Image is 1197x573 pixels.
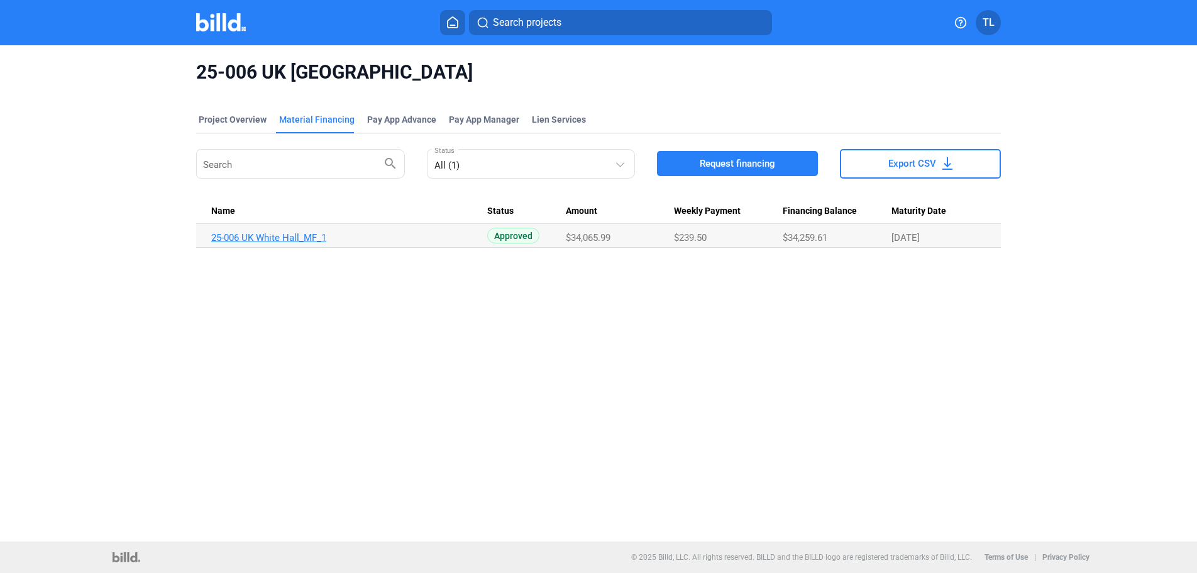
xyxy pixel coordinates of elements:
[891,232,920,243] span: [DATE]
[113,552,140,562] img: logo
[631,553,972,562] p: © 2025 Billd, LLC. All rights reserved. BILLD and the BILLD logo are registered trademarks of Bil...
[487,206,566,217] div: Status
[783,206,857,217] span: Financing Balance
[566,206,674,217] div: Amount
[493,15,561,30] span: Search projects
[383,155,398,170] mat-icon: search
[840,149,1001,179] button: Export CSV
[566,232,610,243] span: $34,065.99
[279,113,355,126] div: Material Financing
[674,232,707,243] span: $239.50
[976,10,1001,35] button: TL
[983,15,995,30] span: TL
[367,113,436,126] div: Pay App Advance
[700,157,775,170] span: Request financing
[487,228,539,243] span: Approved
[532,113,586,126] div: Lien Services
[487,206,514,217] span: Status
[674,206,741,217] span: Weekly Payment
[449,113,519,126] span: Pay App Manager
[434,160,460,171] mat-select-trigger: All (1)
[196,60,1001,84] span: 25-006 UK [GEOGRAPHIC_DATA]
[783,206,891,217] div: Financing Balance
[674,206,783,217] div: Weekly Payment
[469,10,772,35] button: Search projects
[1034,553,1036,562] p: |
[211,206,235,217] span: Name
[211,206,487,217] div: Name
[566,206,597,217] span: Amount
[657,151,818,176] button: Request financing
[891,206,946,217] span: Maturity Date
[1042,553,1089,562] b: Privacy Policy
[783,232,827,243] span: $34,259.61
[891,206,986,217] div: Maturity Date
[888,157,936,170] span: Export CSV
[199,113,267,126] div: Project Overview
[985,553,1028,562] b: Terms of Use
[196,13,246,31] img: Billd Company Logo
[211,232,487,243] a: 25-006 UK White Hall_MF_1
